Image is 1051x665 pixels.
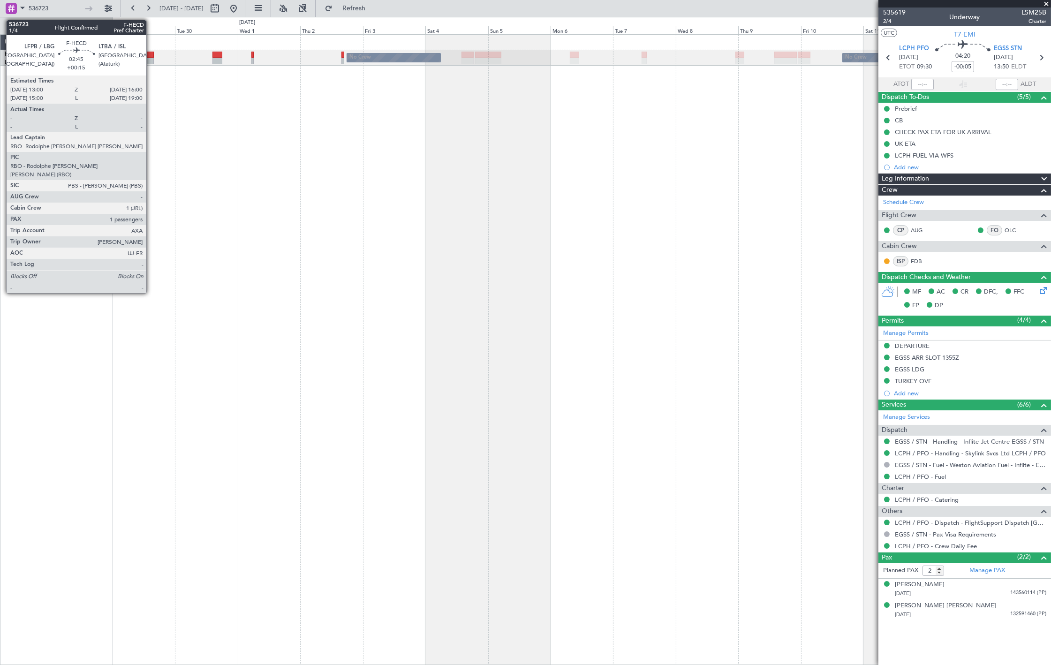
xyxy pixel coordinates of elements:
span: (4/4) [1017,315,1031,325]
a: Manage Permits [883,329,929,338]
div: Prebrief [895,105,917,113]
div: UK ETA [895,140,915,148]
span: Pax [882,552,892,563]
span: CR [960,287,968,297]
span: Dispatch Checks and Weather [882,272,971,283]
span: 2/4 [883,17,906,25]
div: DEPARTURE [895,342,930,350]
div: EGSS ARR SLOT 1355Z [895,354,959,362]
input: --:-- [911,79,934,90]
a: EGSS / STN - Fuel - Weston Aviation Fuel - Inflite - EGSS / STN [895,461,1046,469]
span: FP [912,301,919,310]
div: [PERSON_NAME] [895,580,945,589]
a: LCPH / PFO - Crew Daily Fee [895,542,977,550]
div: LCPH FUEL VIA WFS [895,151,953,159]
div: Mon 29 [113,26,175,34]
span: 09:30 [917,62,932,72]
a: F-HECDFalcon 7X [5,52,51,57]
span: 13:50 [994,62,1009,72]
a: FDB [911,257,932,265]
a: LCPH / PFO - Catering [895,496,959,504]
span: [DATE] [895,590,911,597]
div: Fri 10 [801,26,863,34]
input: Trip Number [29,1,83,15]
span: (6/6) [1017,400,1031,409]
span: Crew [882,185,898,196]
div: No Crew [349,51,371,65]
div: Fri 3 [363,26,425,34]
span: 535619 [883,8,906,17]
div: [DATE] [114,19,130,27]
span: Services [882,400,906,410]
label: Planned PAX [883,566,918,575]
span: (2/2) [1017,552,1031,562]
a: AUG [911,226,932,234]
span: [DATE] [899,53,918,62]
span: [DATE] [994,53,1013,62]
div: [DATE] [239,19,255,27]
span: [DATE] [895,611,911,618]
span: ETOT [899,62,915,72]
a: OLC [1005,226,1026,234]
span: Charter [1021,17,1046,25]
div: Sun 5 [488,26,551,34]
span: LCPH PFO [899,44,929,53]
span: Charter [882,483,904,494]
div: Add new [894,163,1046,171]
div: FO [987,225,1002,235]
div: No Crew [845,51,867,65]
span: AC [937,287,945,297]
span: [DATE] - [DATE] [159,4,204,13]
a: EGSS / STN - Pax Visa Requirements [895,530,996,538]
span: Refresh [334,5,374,12]
div: CB [895,116,903,124]
div: Wed 1 [238,26,300,34]
button: Only With Activity [10,18,102,33]
div: Mon 6 [551,26,613,34]
div: Thu 2 [300,26,363,34]
div: Tue 7 [613,26,675,34]
span: Flight Crew [882,210,916,221]
div: Sat 4 [425,26,488,34]
span: Only With Activity [24,23,99,29]
span: ELDT [1011,62,1026,72]
a: LCPH / PFO - Fuel [895,473,946,481]
div: Underway [950,13,980,23]
span: Dispatch To-Dos [882,92,929,103]
div: Thu 9 [738,26,801,34]
span: ALDT [1021,80,1036,89]
span: 132591460 (PP) [1010,610,1046,618]
button: Refresh [320,1,377,16]
span: Others [882,506,902,517]
div: Add new [894,389,1046,397]
span: FFC [1013,287,1024,297]
span: DP [935,301,943,310]
span: MF [912,287,921,297]
div: EGSS LDG [895,365,924,373]
span: 143560114 (PP) [1010,589,1046,597]
span: Dispatch [882,425,907,436]
span: Leg Information [882,174,929,184]
span: Cabin Crew [882,241,917,252]
a: LFPB/LBG [5,59,29,66]
a: EGSS / STN - Handling - Inflite Jet Centre EGSS / STN [895,438,1044,446]
div: CP [893,225,908,235]
span: 04:20 [955,52,970,61]
span: T7-EMI [954,30,975,39]
div: [PERSON_NAME] [PERSON_NAME] [895,601,996,611]
a: Schedule Crew [883,198,924,207]
span: Permits [882,316,904,326]
a: LCPH / PFO - Dispatch - FlightSupport Dispatch [GEOGRAPHIC_DATA] [895,519,1046,527]
a: Manage Services [883,413,930,422]
div: Tue 30 [175,26,237,34]
div: Wed 8 [676,26,738,34]
div: Sat 11 [863,26,926,34]
span: DFC, [984,287,998,297]
span: (5/5) [1017,92,1031,102]
span: LSM25B [1021,8,1046,17]
div: TURKEY OVF [895,377,931,385]
div: ISP [893,256,908,266]
span: F-HECD [5,52,25,57]
a: Manage PAX [969,566,1005,575]
div: CHECK PAX ETA FOR UK ARRIVAL [895,128,991,136]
